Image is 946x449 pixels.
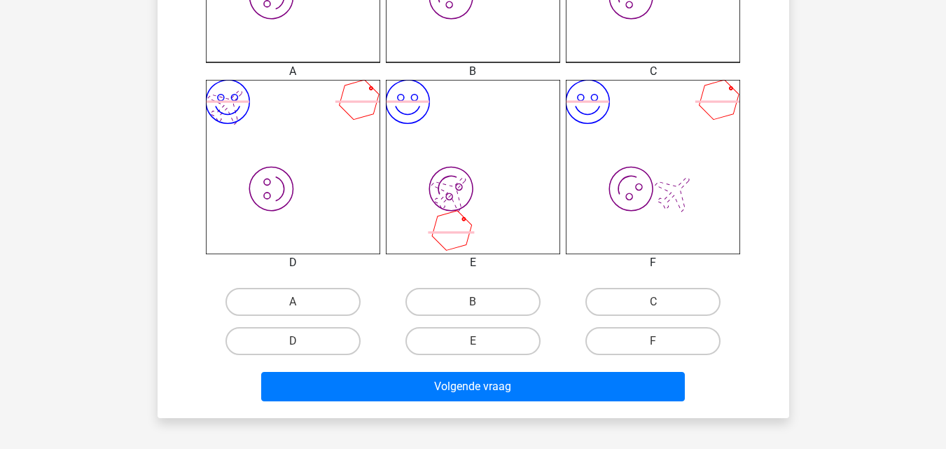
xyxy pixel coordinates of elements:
[405,288,541,316] label: B
[405,327,541,355] label: E
[375,254,571,271] div: E
[585,327,721,355] label: F
[225,288,361,316] label: A
[261,372,685,401] button: Volgende vraag
[375,63,571,80] div: B
[195,63,391,80] div: A
[555,254,751,271] div: F
[585,288,721,316] label: C
[555,63,751,80] div: C
[195,254,391,271] div: D
[225,327,361,355] label: D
